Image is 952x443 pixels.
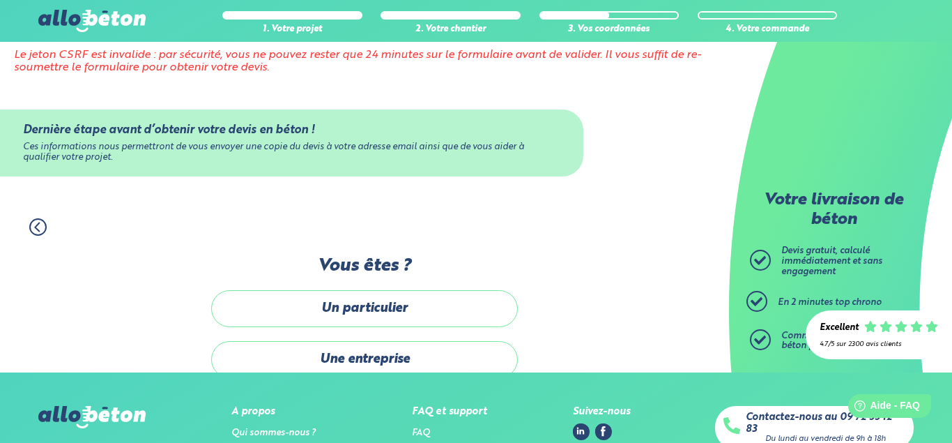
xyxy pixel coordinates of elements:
[231,406,326,418] div: A propos
[222,24,362,35] div: 1. Votre projet
[698,24,837,35] div: 4. Votre commande
[781,246,882,276] span: Devis gratuit, calculé immédiatement et sans engagement
[778,298,882,307] span: En 2 minutes top chrono
[412,428,430,437] a: FAQ
[753,191,914,230] p: Votre livraison de béton
[412,406,487,418] div: FAQ et support
[211,290,518,327] label: Un particulier
[23,123,560,137] div: Dernière étape avant d’obtenir votre devis en béton !
[38,10,146,32] img: allobéton
[820,340,938,348] div: 4.7/5 sur 2300 avis clients
[211,341,518,378] label: Une entreprise
[381,24,520,35] div: 2. Votre chantier
[539,24,679,35] div: 3. Vos coordonnées
[211,256,518,276] label: Vous êtes ?
[573,406,630,418] div: Suivez-nous
[781,331,893,351] span: Commandez ensuite votre béton prêt à l'emploi
[231,428,316,437] a: Qui sommes-nous ?
[746,412,905,435] a: Contactez-nous au 09 72 55 12 83
[828,389,937,428] iframe: Help widget launcher
[23,142,560,163] div: Ces informations nous permettront de vous envoyer une copie du devis à votre adresse email ainsi ...
[820,323,859,333] div: Excellent
[38,406,146,428] img: allobéton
